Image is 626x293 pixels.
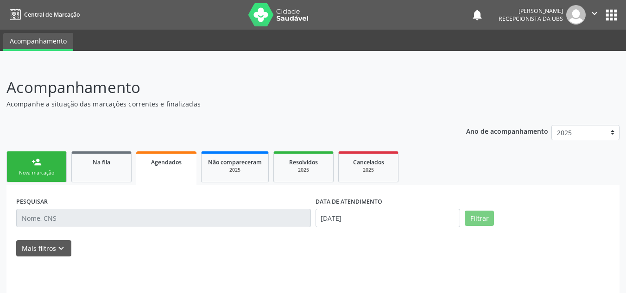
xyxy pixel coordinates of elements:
[151,158,182,166] span: Agendados
[13,169,60,176] div: Nova marcação
[56,243,66,254] i: keyboard_arrow_down
[316,209,461,227] input: Selecione um intervalo
[289,158,318,166] span: Resolvidos
[566,5,586,25] img: img
[499,7,563,15] div: [PERSON_NAME]
[16,209,311,227] input: Nome, CNS
[280,167,327,174] div: 2025
[589,8,600,19] i: 
[6,76,436,99] p: Acompanhamento
[603,7,620,23] button: apps
[499,15,563,23] span: Recepcionista da UBS
[353,158,384,166] span: Cancelados
[16,194,48,209] label: PESQUISAR
[345,167,392,174] div: 2025
[6,7,80,22] a: Central de Marcação
[16,240,71,256] button: Mais filtroskeyboard_arrow_down
[208,167,262,174] div: 2025
[465,211,494,226] button: Filtrar
[24,11,80,19] span: Central de Marcação
[32,157,42,167] div: person_add
[93,158,110,166] span: Na fila
[586,5,603,25] button: 
[6,99,436,109] p: Acompanhe a situação das marcações correntes e finalizadas
[466,125,548,137] p: Ano de acompanhamento
[3,33,73,51] a: Acompanhamento
[208,158,262,166] span: Não compareceram
[316,194,382,209] label: DATA DE ATENDIMENTO
[471,8,484,21] button: notifications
